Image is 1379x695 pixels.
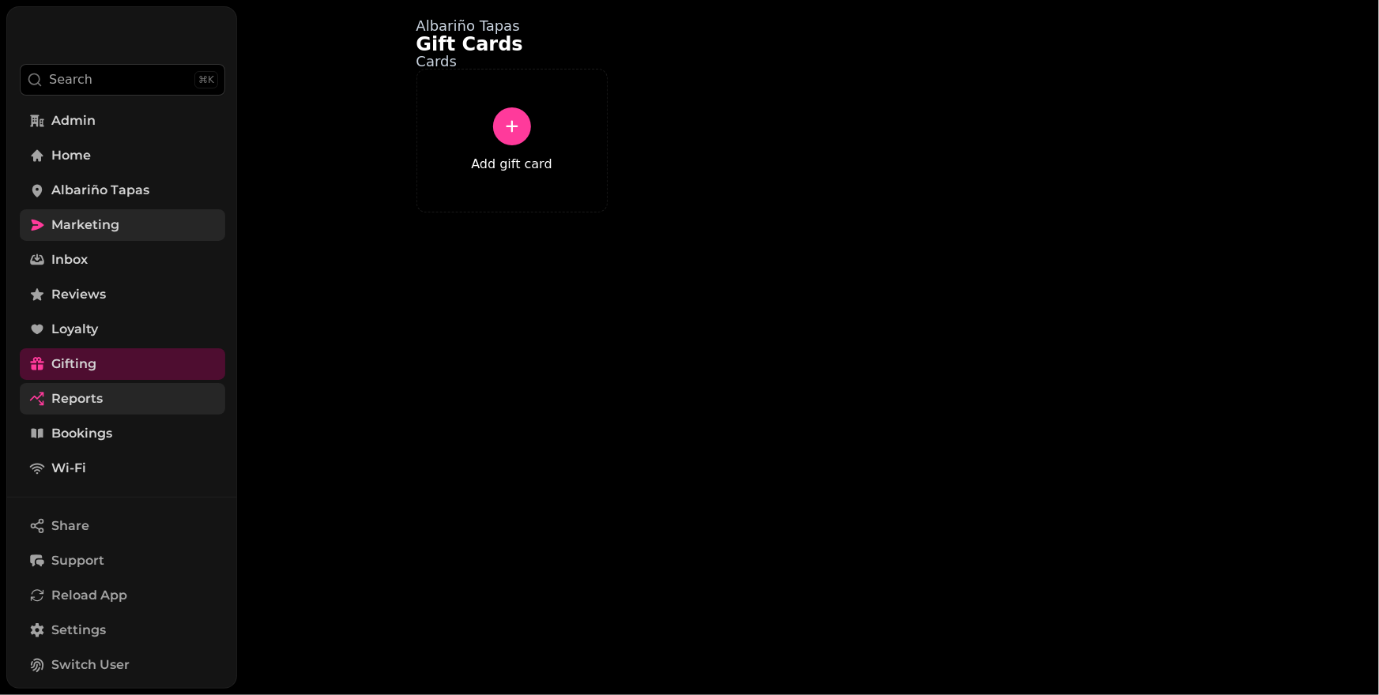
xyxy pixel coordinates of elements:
[20,279,225,310] a: Reviews
[51,389,103,408] span: Reports
[51,146,91,165] span: Home
[51,621,106,640] span: Settings
[51,181,149,200] span: Albariño Tapas
[416,54,1200,69] p: Cards
[20,510,225,542] button: Share
[51,424,112,443] span: Bookings
[20,453,225,484] a: Wi-Fi
[51,111,96,130] span: Admin
[20,348,225,380] a: Gifting
[20,545,225,577] button: Support
[416,19,1200,33] p: Albariño Tapas
[51,586,127,605] span: Reload App
[20,140,225,171] a: Home
[20,64,225,96] button: Search⌘K
[51,250,88,269] span: Inbox
[51,216,119,235] span: Marketing
[51,355,96,374] span: Gifting
[20,614,225,646] a: Settings
[51,551,104,570] span: Support
[51,320,98,339] span: Loyalty
[20,383,225,415] a: Reports
[51,517,89,535] span: Share
[20,175,225,206] a: Albariño Tapas
[20,105,225,137] a: Admin
[20,580,225,611] button: Reload App
[20,209,225,241] a: Marketing
[471,107,552,174] a: Add gift card
[51,459,86,478] span: Wi-Fi
[194,71,218,88] div: ⌘K
[471,155,552,174] p: Add gift card
[20,418,225,449] a: Bookings
[49,70,92,89] p: Search
[51,656,130,674] span: Switch User
[416,35,1200,54] h1: Gift Cards
[20,244,225,276] a: Inbox
[20,649,225,681] button: Switch User
[20,314,225,345] a: Loyalty
[51,285,106,304] span: Reviews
